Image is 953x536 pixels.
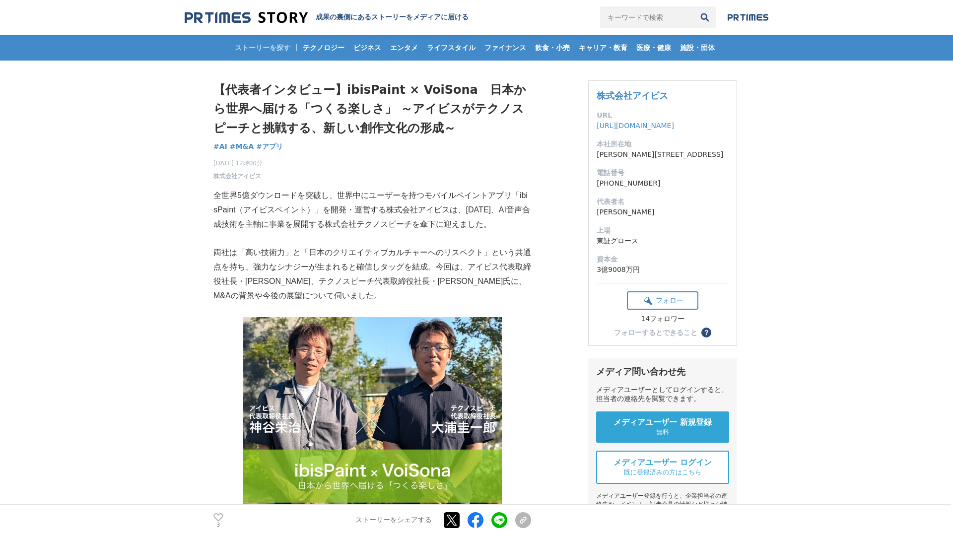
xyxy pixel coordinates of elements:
span: [DATE] 12時00分 [213,159,263,168]
p: 両社は「高い技術力」と「日本のクリエイティブカルチャーへのリスペクト」という共通点を持ち、強力なシナジーが生まれると確信しタッグを結成。今回は、アイビス代表取締役社長・[PERSON_NAME]... [213,246,531,303]
p: ストーリーをシェアする [355,516,432,525]
dt: URL [597,110,729,121]
span: テクノロジー [299,43,348,52]
a: 施設・団体 [676,35,719,61]
button: フォロー [627,291,698,310]
a: 株式会社アイビス [213,172,261,181]
a: メディアユーザー ログイン 既に登録済みの方はこちら [596,451,729,484]
div: フォローするとできること [614,329,697,336]
dt: 本社所在地 [597,139,729,149]
a: テクノロジー [299,35,348,61]
span: 医療・健康 [632,43,675,52]
a: 医療・健康 [632,35,675,61]
a: 成果の裏側にあるストーリーをメディアに届ける 成果の裏側にあるストーリーをメディアに届ける [185,11,469,24]
span: 施設・団体 [676,43,719,52]
div: 14フォロワー [627,315,698,324]
div: メディアユーザーとしてログインすると、担当者の連絡先を閲覧できます。 [596,386,729,403]
input: キーワードで検索 [600,6,694,28]
dd: [PERSON_NAME][STREET_ADDRESS] [597,149,729,160]
img: 成果の裏側にあるストーリーをメディアに届ける [185,11,308,24]
span: エンタメ [386,43,422,52]
div: メディアユーザー登録を行うと、企業担当者の連絡先や、イベント・記者会見の情報など様々な特記情報を閲覧できます。 ※内容はストーリー・プレスリリースにより異なります。 [596,492,729,534]
dt: 代表者名 [597,197,729,207]
dt: 電話番号 [597,168,729,178]
a: 株式会社アイビス [597,90,668,101]
dd: [PHONE_NUMBER] [597,178,729,189]
a: [URL][DOMAIN_NAME] [597,122,674,130]
a: #M&A [230,141,254,152]
img: prtimes [728,13,768,21]
dd: [PERSON_NAME] [597,207,729,217]
dt: 資本金 [597,254,729,265]
a: ライフスタイル [423,35,479,61]
a: #アプリ [256,141,283,152]
span: キャリア・教育 [575,43,631,52]
dt: 上場 [597,225,729,236]
div: メディア問い合わせ先 [596,366,729,378]
span: #AI [213,142,227,151]
span: #アプリ [256,142,283,151]
p: 全世界5億ダウンロードを突破し、世界中にユーザーを持つモバイルペイントアプリ「ibisPaint（アイビスペイント）」を開発・運営する株式会社アイビスは、[DATE]、AI音声合成技術を主軸に事... [213,189,531,231]
img: thumbnail_b79ba420-9a71-11f0-a5bb-2fde976c6cc8.jpg [243,317,502,511]
p: 3 [213,523,223,528]
a: ファイナンス [480,35,530,61]
span: #M&A [230,142,254,151]
button: 検索 [694,6,716,28]
button: ？ [701,328,711,337]
a: キャリア・教育 [575,35,631,61]
span: 飲食・小売 [531,43,574,52]
dd: 3億9008万円 [597,265,729,275]
h1: 【代表者インタビュー】ibisPaint × VoiSona 日本から世界へ届ける「つくる楽しさ」 ～アイビスがテクノスピーチと挑戦する、新しい創作文化の形成～ [213,80,531,137]
span: ライフスタイル [423,43,479,52]
a: エンタメ [386,35,422,61]
span: ファイナンス [480,43,530,52]
a: メディアユーザー 新規登録 無料 [596,411,729,443]
a: ビジネス [349,35,385,61]
a: #AI [213,141,227,152]
span: 無料 [656,428,669,437]
span: ビジネス [349,43,385,52]
span: メディアユーザー 新規登録 [613,417,712,428]
span: ？ [703,329,710,336]
dd: 東証グロース [597,236,729,246]
h2: 成果の裏側にあるストーリーをメディアに届ける [316,13,469,22]
a: 飲食・小売 [531,35,574,61]
span: 既に登録済みの方はこちら [624,468,701,477]
span: メディアユーザー ログイン [613,458,712,468]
